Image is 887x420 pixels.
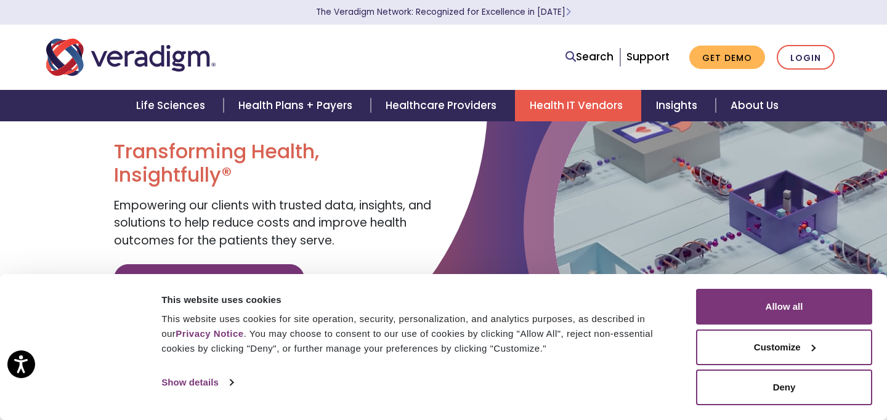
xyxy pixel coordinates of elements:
[371,90,515,121] a: Healthcare Providers
[626,49,670,64] a: Support
[777,45,835,70] a: Login
[161,373,233,392] a: Show details
[650,344,872,405] iframe: Drift Chat Widget
[121,90,224,121] a: Life Sciences
[114,264,304,293] a: Discover Veradigm's Value
[316,6,571,18] a: The Veradigm Network: Recognized for Excellence in [DATE]Learn More
[161,293,682,307] div: This website uses cookies
[46,37,216,78] img: Veradigm logo
[176,328,243,339] a: Privacy Notice
[641,90,716,121] a: Insights
[689,46,765,70] a: Get Demo
[161,312,682,356] div: This website uses cookies for site operation, security, personalization, and analytics purposes, ...
[114,197,431,249] span: Empowering our clients with trusted data, insights, and solutions to help reduce costs and improv...
[565,49,614,65] a: Search
[224,90,371,121] a: Health Plans + Payers
[716,90,793,121] a: About Us
[565,6,571,18] span: Learn More
[696,329,872,365] button: Customize
[696,289,872,325] button: Allow all
[515,90,641,121] a: Health IT Vendors
[114,140,434,187] h1: Transforming Health, Insightfully®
